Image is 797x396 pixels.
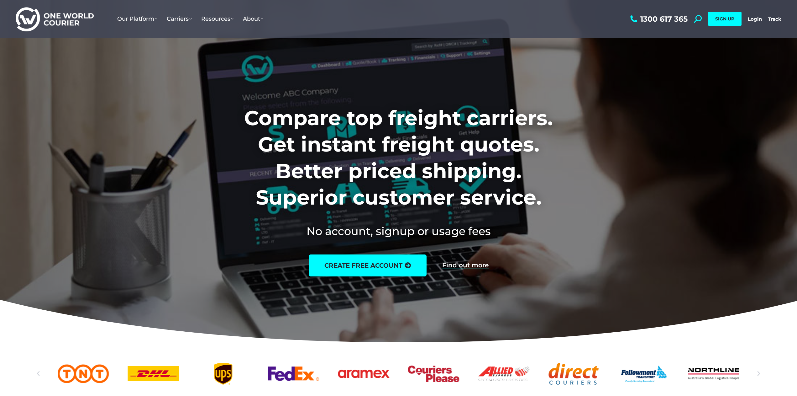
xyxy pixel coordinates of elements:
[203,105,594,211] h1: Compare top freight carriers. Get instant freight quotes. Better priced shipping. Superior custom...
[58,363,109,385] a: TNT logo Australian freight company
[629,15,688,23] a: 1300 617 365
[408,363,459,385] a: Couriers Please logo
[167,15,192,22] span: Carriers
[478,363,529,385] a: Allied Express logo
[128,363,179,385] div: 3 / 25
[198,363,249,385] div: 4 / 25
[338,363,389,385] div: 6 / 25
[309,254,427,276] a: create free account
[198,363,249,385] a: UPS logo
[162,9,197,29] a: Carriers
[197,9,238,29] a: Resources
[203,223,594,239] h2: No account, signup or usage fees
[58,363,740,385] div: Slides
[338,363,389,385] a: Aramex_logo
[768,16,781,22] a: Track
[618,363,669,385] div: 10 / 25
[688,363,740,385] div: 11 / 25
[548,363,600,385] div: 9 / 25
[238,9,268,29] a: About
[243,15,263,22] span: About
[688,363,740,385] a: Northline logo
[268,363,319,385] div: 5 / 25
[16,6,94,32] img: One World Courier
[201,15,233,22] span: Resources
[548,363,600,385] a: Direct Couriers logo
[442,262,489,269] a: Find out more
[408,363,459,385] div: 7 / 25
[268,363,319,385] a: FedEx logo
[478,363,529,385] div: 8 / 25
[748,16,762,22] a: Login
[618,363,669,385] a: Followmont transoirt web logo
[58,363,109,385] div: 2 / 25
[715,16,734,22] span: SIGN UP
[708,12,742,26] a: SIGN UP
[128,363,179,385] a: DHl logo
[113,9,162,29] a: Our Platform
[117,15,157,22] span: Our Platform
